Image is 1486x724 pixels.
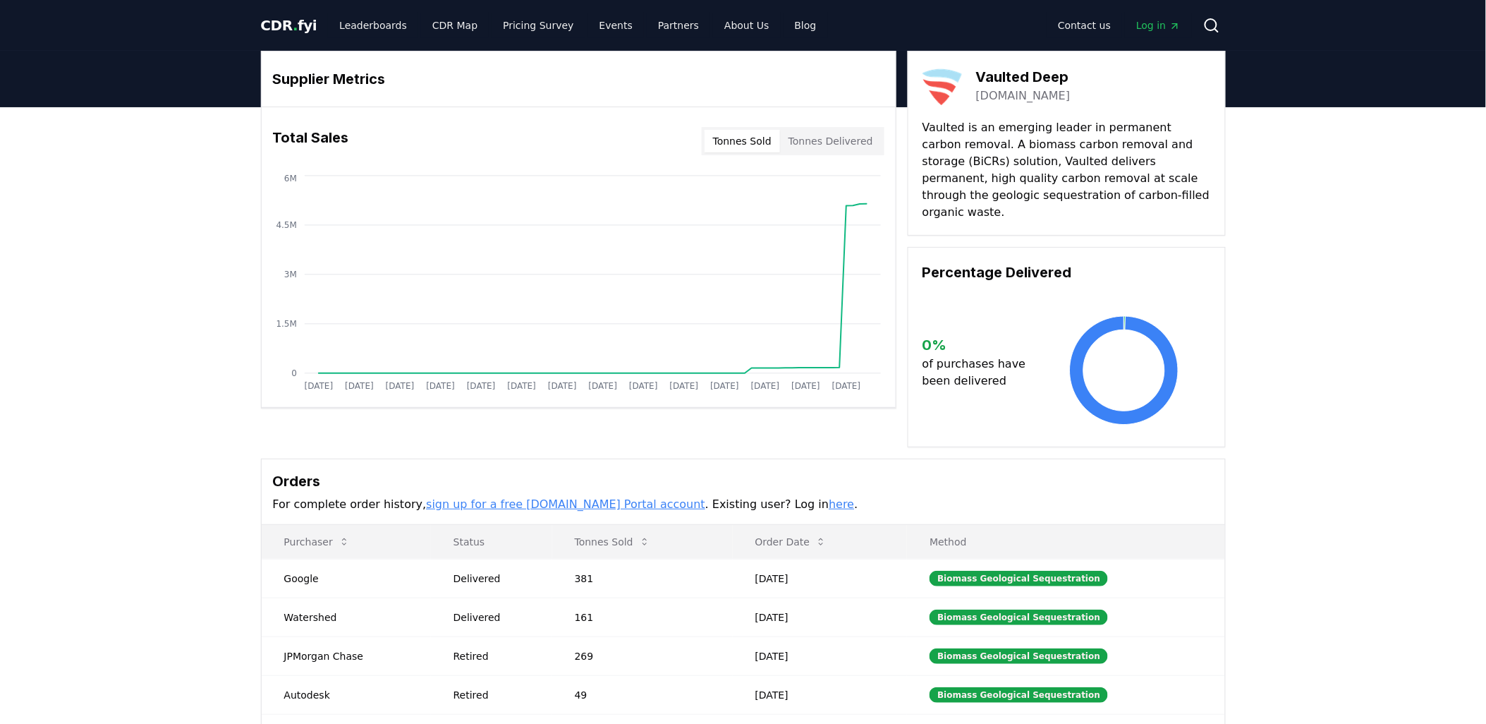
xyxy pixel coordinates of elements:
nav: Main [1047,13,1191,38]
tspan: [DATE] [426,382,455,392]
a: CDR Map [421,13,489,38]
h3: Percentage Delivered [922,262,1211,283]
td: 381 [552,559,733,598]
tspan: 1.5M [276,319,296,329]
tspan: [DATE] [548,382,577,392]
p: of purchases have been delivered [922,356,1037,390]
div: Retired [453,649,541,663]
tspan: 4.5M [276,220,296,230]
a: Pricing Survey [492,13,585,38]
button: Tonnes Sold [564,528,662,556]
div: Delivered [453,610,541,625]
a: Contact us [1047,13,1122,38]
a: Partners [647,13,710,38]
tspan: [DATE] [710,382,739,392]
tspan: [DATE] [385,382,414,392]
a: sign up for a free [DOMAIN_NAME] Portal account [426,497,705,511]
p: Vaulted is an emerging leader in permanent carbon removal. A biomass carbon removal and storage (... [922,119,1211,221]
span: . [293,17,298,34]
tspan: [DATE] [629,382,658,392]
button: Purchaser [273,528,361,556]
a: here [829,497,854,511]
span: Log in [1136,18,1180,32]
tspan: [DATE] [588,382,617,392]
tspan: [DATE] [466,382,495,392]
td: Watershed [262,598,431,636]
tspan: [DATE] [304,382,333,392]
td: [DATE] [733,675,908,714]
td: [DATE] [733,636,908,675]
a: Blog [784,13,828,38]
button: Tonnes Delivered [780,130,882,152]
tspan: [DATE] [832,382,860,392]
h3: Total Sales [273,127,349,155]
td: 161 [552,598,733,636]
nav: Main [328,13,827,38]
div: Biomass Geological Sequestration [930,687,1108,703]
div: Biomass Geological Sequestration [930,648,1108,664]
div: Biomass Geological Sequestration [930,571,1108,586]
td: Google [262,559,431,598]
div: Biomass Geological Sequestration [930,610,1108,625]
h3: Orders [273,471,1214,492]
h3: 0 % [922,334,1037,356]
p: For complete order history, . Existing user? Log in . [273,496,1214,513]
button: Order Date [744,528,839,556]
a: Log in [1125,13,1191,38]
td: JPMorgan Chase [262,636,431,675]
img: Vaulted Deep-logo [922,66,962,105]
td: 49 [552,675,733,714]
tspan: 3M [284,270,297,279]
tspan: [DATE] [345,382,374,392]
div: Delivered [453,572,541,586]
tspan: [DATE] [669,382,698,392]
button: Tonnes Sold [705,130,780,152]
a: Events [588,13,644,38]
a: [DOMAIN_NAME] [976,88,1071,104]
p: Status [442,535,541,549]
tspan: [DATE] [791,382,820,392]
tspan: [DATE] [750,382,779,392]
td: 269 [552,636,733,675]
span: CDR fyi [261,17,317,34]
h3: Supplier Metrics [273,68,884,90]
h3: Vaulted Deep [976,66,1071,88]
tspan: 0 [291,368,297,378]
td: [DATE] [733,559,908,598]
tspan: 6M [284,174,297,183]
a: CDR.fyi [261,16,317,35]
div: Retired [453,688,541,702]
tspan: [DATE] [507,382,536,392]
a: Leaderboards [328,13,418,38]
td: [DATE] [733,598,908,636]
p: Method [918,535,1213,549]
td: Autodesk [262,675,431,714]
a: About Us [713,13,780,38]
